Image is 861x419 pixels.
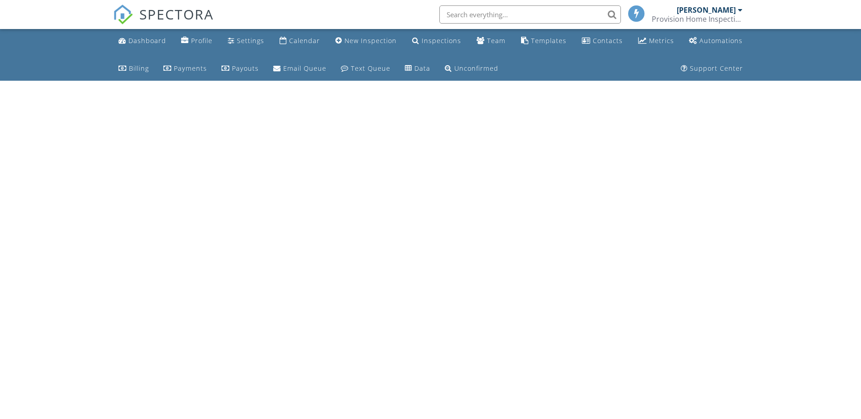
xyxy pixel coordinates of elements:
[441,60,502,77] a: Unconfirmed
[232,64,259,73] div: Payouts
[177,33,216,49] a: Company Profile
[115,33,170,49] a: Dashboard
[289,36,320,45] div: Calendar
[115,60,153,77] a: Billing
[531,36,566,45] div: Templates
[690,64,743,73] div: Support Center
[191,36,212,45] div: Profile
[473,33,509,49] a: Team
[401,60,434,77] a: Data
[593,36,623,45] div: Contacts
[237,36,264,45] div: Settings
[517,33,570,49] a: Templates
[129,64,149,73] div: Billing
[699,36,743,45] div: Automations
[487,36,506,45] div: Team
[677,60,747,77] a: Support Center
[224,33,268,49] a: Settings
[283,64,326,73] div: Email Queue
[160,60,211,77] a: Payments
[454,64,498,73] div: Unconfirmed
[649,36,674,45] div: Metrics
[578,33,626,49] a: Contacts
[128,36,166,45] div: Dashboard
[113,12,214,31] a: SPECTORA
[351,64,390,73] div: Text Queue
[408,33,465,49] a: Inspections
[218,60,262,77] a: Payouts
[422,36,461,45] div: Inspections
[276,33,324,49] a: Calendar
[677,5,736,15] div: [PERSON_NAME]
[685,33,746,49] a: Automations (Basic)
[652,15,743,24] div: Provision Home Inspections, LLC.
[635,33,678,49] a: Metrics
[270,60,330,77] a: Email Queue
[439,5,621,24] input: Search everything...
[332,33,400,49] a: New Inspection
[337,60,394,77] a: Text Queue
[113,5,133,24] img: The Best Home Inspection Software - Spectora
[414,64,430,73] div: Data
[344,36,397,45] div: New Inspection
[174,64,207,73] div: Payments
[139,5,214,24] span: SPECTORA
